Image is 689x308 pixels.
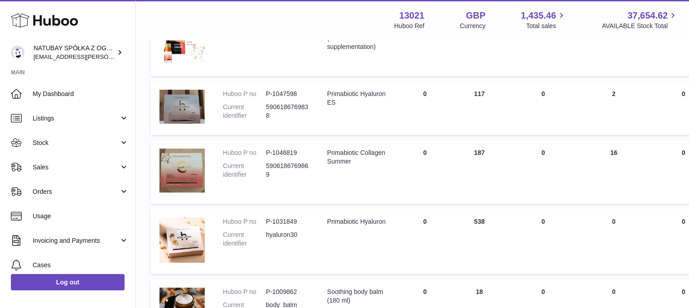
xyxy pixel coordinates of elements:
[266,162,309,179] dd: 5906186769869
[602,10,678,30] a: 37,654.62 AVAILABLE Stock Total
[33,139,119,147] span: Stock
[266,231,309,248] dd: hyaluron30
[159,217,205,263] img: product image
[223,149,266,157] dt: Huboo P no
[11,46,24,59] img: kacper.antkowski@natubay.pl
[266,149,309,157] dd: P-1046819
[33,261,129,269] span: Cases
[452,81,506,135] td: 117
[327,90,389,107] div: Primabiotic Hyaluron ES
[580,208,648,274] td: 0
[602,22,678,30] span: AVAILABLE Stock Total
[34,53,182,60] span: [EMAIL_ADDRESS][PERSON_NAME][DOMAIN_NAME]
[33,90,129,98] span: My Dashboard
[33,212,129,221] span: Usage
[223,231,266,248] dt: Current identifier
[223,90,266,98] dt: Huboo P no
[327,217,389,226] div: Primabiotic Hyaluron
[682,90,685,97] span: 0
[627,10,668,22] span: 37,654.62
[580,81,648,135] td: 2
[159,90,205,124] img: product image
[452,208,506,274] td: 538
[506,208,580,274] td: 0
[223,217,266,226] dt: Huboo P no
[466,10,485,22] strong: GBP
[223,162,266,179] dt: Current identifier
[223,103,266,120] dt: Current identifier
[682,149,685,156] span: 0
[327,149,389,166] div: Primabiotic Collagen Summer
[33,188,119,196] span: Orders
[266,217,309,226] dd: P-1031849
[223,288,266,296] dt: Huboo P no
[506,81,580,135] td: 0
[159,149,205,192] img: product image
[682,218,685,225] span: 0
[266,90,309,98] dd: P-1047598
[460,22,486,30] div: Currency
[33,163,119,172] span: Sales
[526,22,566,30] span: Total sales
[266,103,309,120] dd: 5906186769838
[398,81,452,135] td: 0
[452,140,506,204] td: 187
[399,10,424,22] strong: 13021
[580,140,648,204] td: 16
[266,288,309,296] dd: P-1009862
[521,10,567,30] a: 1,435.46 Total sales
[398,208,452,274] td: 0
[327,288,389,305] div: Soothing body balm (180 ml)
[506,140,580,204] td: 0
[33,114,119,123] span: Listings
[682,288,685,295] span: 0
[34,44,115,61] div: NATUBAY SPÓŁKA Z OGRANICZONĄ ODPOWIEDZIALNOŚCIĄ
[33,236,119,245] span: Invoicing and Payments
[11,274,125,290] a: Log out
[398,140,452,204] td: 0
[394,22,424,30] div: Huboo Ref
[521,10,556,22] span: 1,435.46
